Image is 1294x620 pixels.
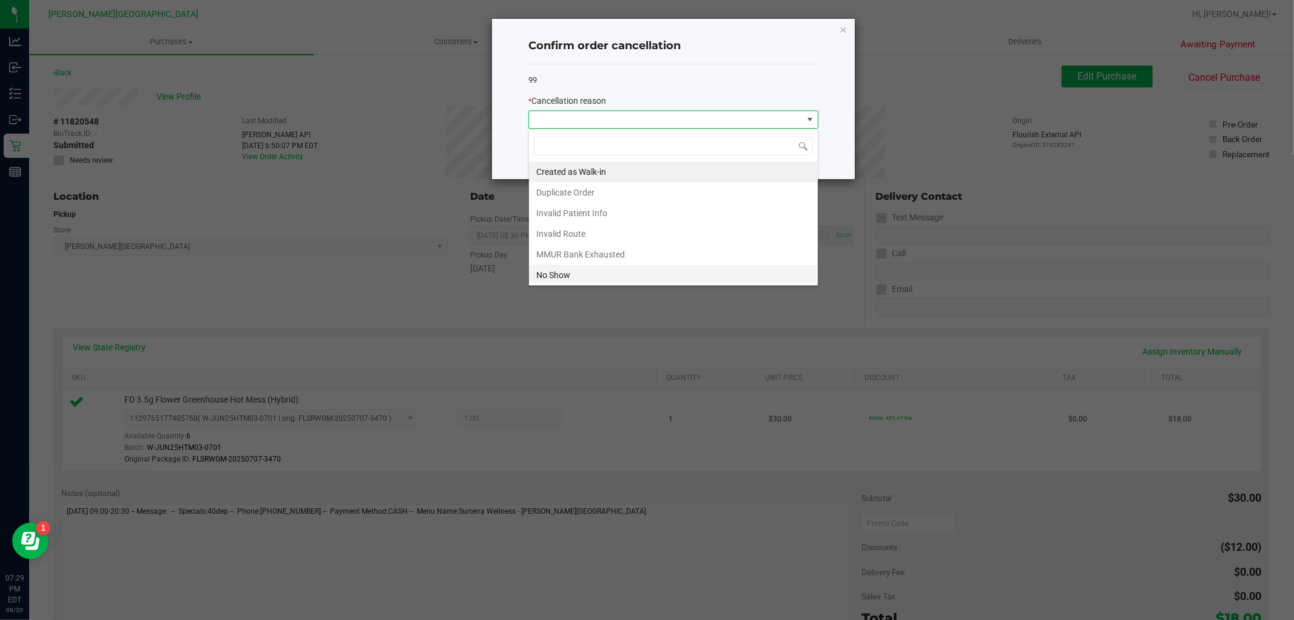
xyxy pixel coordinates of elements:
li: Invalid Patient Info [529,203,818,223]
iframe: Resource center [12,523,49,559]
li: Created as Walk-in [529,162,818,182]
span: 99 [528,75,537,84]
h4: Confirm order cancellation [528,38,818,54]
span: Cancellation reason [531,96,606,106]
iframe: Resource center unread badge [36,521,50,536]
li: No Show [529,265,818,285]
button: Close [839,22,848,36]
li: MMUR Bank Exhausted [529,244,818,265]
li: Invalid Route [529,223,818,244]
li: Duplicate Order [529,182,818,203]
